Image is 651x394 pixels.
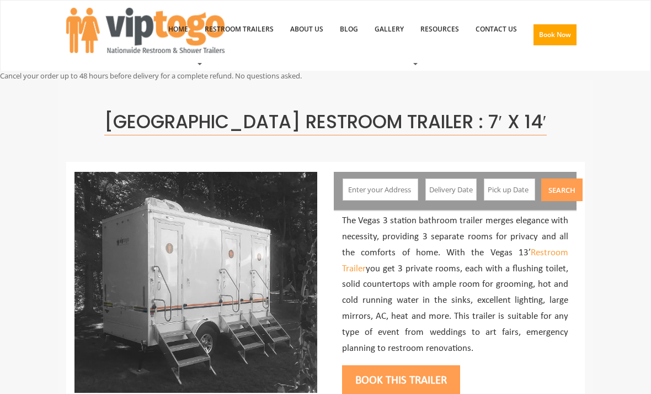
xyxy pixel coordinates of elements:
[412,1,467,58] a: Resources
[607,350,651,394] button: Live Chat
[467,1,525,58] a: Contact Us
[66,8,225,53] img: VIPTOGO
[343,178,418,201] input: Enter your Address
[342,213,568,357] p: The Vegas 3 station bathroom trailer merges elegance with necessity, providing 3 separate rooms f...
[525,1,585,69] a: Book Now
[196,1,282,58] a: Restroom Trailers
[282,1,332,58] a: About Us
[332,1,366,58] a: Blog
[541,178,583,201] button: Search
[104,109,546,135] span: [GEOGRAPHIC_DATA] Restroom Trailer : 7′ x 14′
[74,172,317,393] img: Side view of three station restroom trailer with three separate doors with signs
[342,248,568,274] a: Restroom Trailer
[366,1,412,58] a: Gallery
[484,178,536,201] input: Pick up Date
[160,1,196,58] a: Home
[425,178,477,201] input: Delivery Date
[533,24,577,45] button: Book Now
